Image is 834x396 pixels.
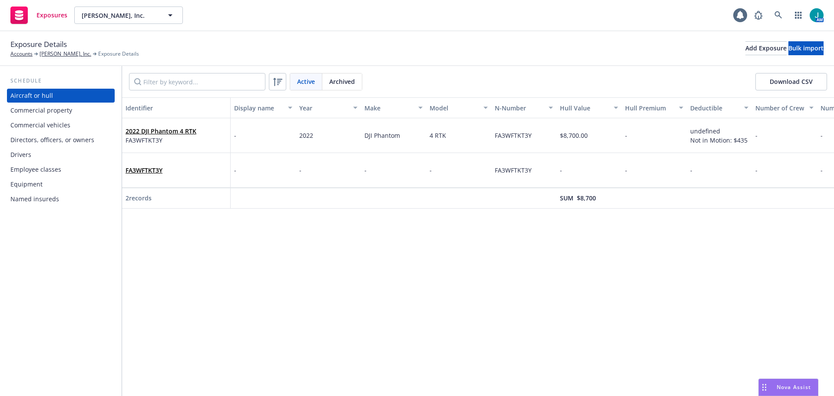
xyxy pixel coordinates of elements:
[788,42,824,55] div: Bulk import
[7,118,115,132] a: Commercial vehicles
[495,166,532,174] span: FA3WFTKT3Y
[750,7,767,24] a: Report a Bug
[426,97,491,118] button: Model
[745,42,787,55] div: Add Exposure
[329,77,355,86] span: Archived
[10,118,70,132] div: Commercial vehicles
[759,379,770,396] div: Drag to move
[690,103,739,113] div: Deductible
[122,97,231,118] button: Identifier
[821,166,823,174] span: -
[788,41,824,55] button: Bulk import
[7,103,115,117] a: Commercial property
[687,97,752,118] button: Deductible
[495,103,543,113] div: N-Number
[126,166,162,174] a: FA3WFTKT3Y
[126,136,196,145] span: FA3WFTKT3Y
[299,103,348,113] div: Year
[234,166,236,175] span: -
[560,166,562,174] span: -
[430,103,478,113] div: Model
[40,50,91,58] a: [PERSON_NAME], Inc.
[364,103,413,113] div: Make
[126,194,152,202] span: 2 records
[821,131,823,140] span: -
[10,133,94,147] div: Directors, officers, or owners
[625,103,674,113] div: Hull Premium
[10,192,59,206] div: Named insureds
[430,166,432,174] span: -
[770,7,787,24] a: Search
[755,103,804,113] div: Number of Crew
[745,41,787,55] button: Add Exposure
[7,192,115,206] a: Named insureds
[690,127,748,144] span: undefined Not in Motion: $435
[126,127,196,135] a: 2022 DJI Phantom 4 RTK
[126,166,162,175] span: FA3WFTKT3Y
[755,131,758,140] span: -
[82,11,157,20] span: [PERSON_NAME], Inc.
[560,103,609,113] div: Hull Value
[7,77,115,85] div: Schedule
[10,39,67,50] span: Exposure Details
[126,103,227,113] div: Identifier
[234,131,236,140] span: -
[625,166,627,174] span: -
[299,131,313,140] span: 2022
[10,89,53,103] div: Aircraft or hull
[7,133,115,147] a: Directors, officers, or owners
[10,103,72,117] div: Commercial property
[758,379,818,396] button: Nova Assist
[36,12,67,19] span: Exposures
[622,97,687,118] button: Hull Premium
[7,3,71,27] a: Exposures
[491,97,556,118] button: N-Number
[364,166,367,174] span: -
[777,383,811,391] span: Nova Assist
[231,97,296,118] button: Display name
[297,77,315,86] span: Active
[495,131,532,140] span: FA3WFTKT3Y
[296,97,361,118] button: Year
[577,193,596,203] span: $8,700
[625,131,627,140] span: -
[7,89,115,103] a: Aircraft or hull
[98,50,139,58] span: Exposure Details
[129,73,265,90] input: Filter by keyword...
[560,131,588,140] span: $8,700.00
[790,7,807,24] a: Switch app
[690,166,692,174] span: -
[752,97,817,118] button: Number of Crew
[560,193,573,203] span: Sum
[10,163,61,176] div: Employee classes
[74,7,183,24] button: [PERSON_NAME], Inc.
[10,50,33,58] a: Accounts
[7,163,115,176] a: Employee classes
[364,131,400,140] span: DJI Phantom
[299,166,301,174] span: -
[810,8,824,22] img: photo
[430,131,446,140] span: 4 RTK
[7,177,115,191] a: Equipment
[556,97,622,118] button: Hull Value
[7,148,115,162] a: Drivers
[755,73,827,90] button: Download CSV
[10,177,43,191] div: Equipment
[10,148,31,162] div: Drivers
[361,97,426,118] button: Make
[234,103,283,113] div: Display name
[126,126,196,136] span: 2022 DJI Phantom 4 RTK
[755,166,758,174] span: -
